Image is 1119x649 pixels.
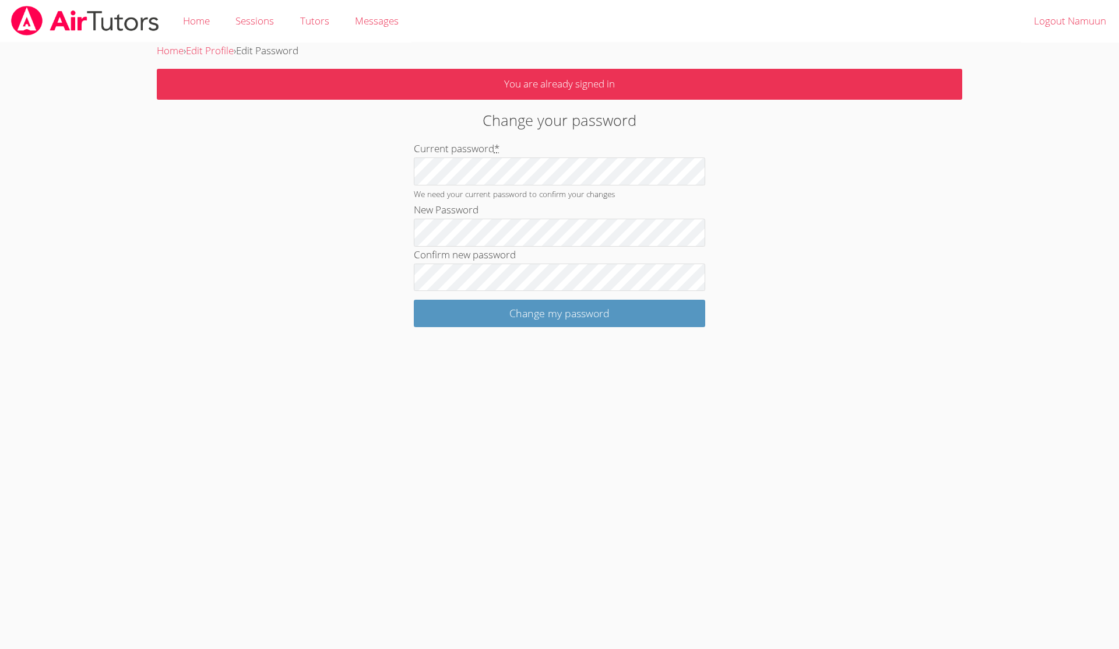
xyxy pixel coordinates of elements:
[414,188,615,199] small: We need your current password to confirm your changes
[10,6,160,36] img: airtutors_banner-c4298cdbf04f3fff15de1276eac7730deb9818008684d7c2e4769d2f7ddbe033.png
[355,14,399,27] span: Messages
[414,142,499,155] label: Current password
[258,109,862,131] h2: Change your password
[414,203,478,216] label: New Password
[157,44,184,57] a: Home
[236,44,298,57] span: Edit Password
[157,69,962,100] p: You are already signed in
[494,142,499,155] abbr: required
[186,44,234,57] a: Edit Profile
[157,43,962,59] div: › ›
[414,248,516,261] label: Confirm new password
[414,300,705,327] input: Change my password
